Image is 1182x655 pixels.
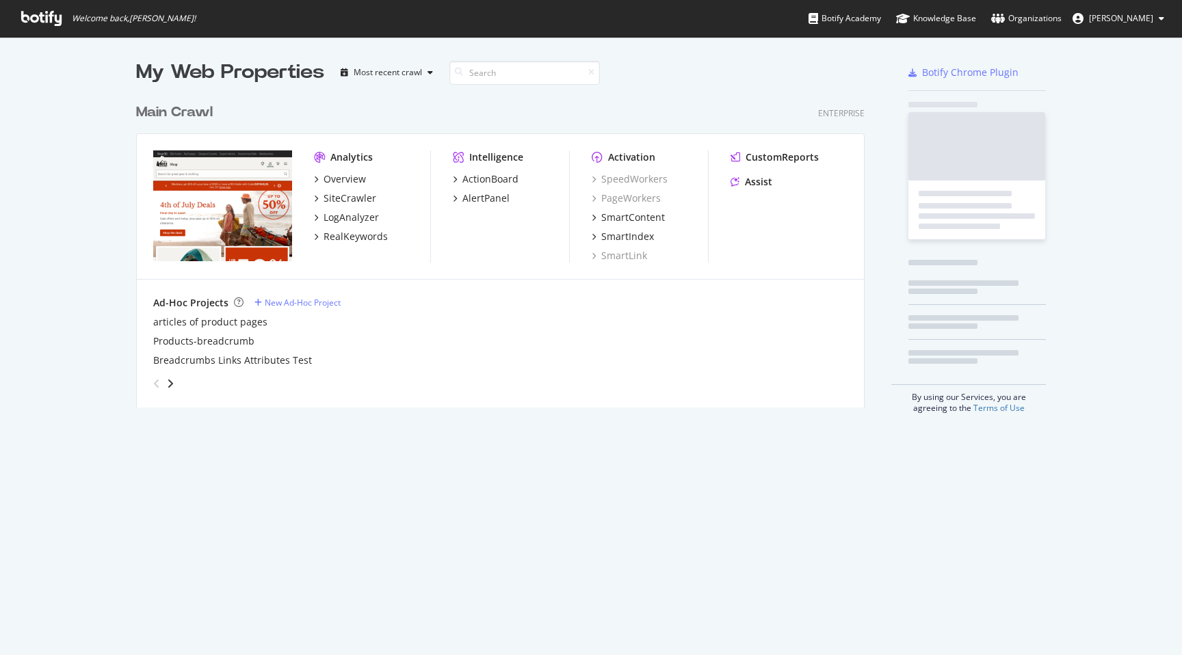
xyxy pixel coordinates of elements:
button: [PERSON_NAME] [1062,8,1175,29]
a: RealKeywords [314,230,388,243]
a: SmartLink [592,249,647,263]
a: SmartContent [592,211,665,224]
div: RealKeywords [324,230,388,243]
div: By using our Services, you are agreeing to the [891,384,1046,414]
img: rei.com [153,150,292,261]
a: CustomReports [731,150,819,164]
div: Most recent crawl [354,68,422,77]
span: Welcome back, [PERSON_NAME] ! [72,13,196,24]
a: New Ad-Hoc Project [254,297,341,308]
a: SpeedWorkers [592,172,668,186]
a: ActionBoard [453,172,518,186]
div: Main Crawl [136,103,213,122]
div: Organizations [991,12,1062,25]
a: Terms of Use [973,402,1025,414]
div: Activation [608,150,655,164]
a: Overview [314,172,366,186]
div: My Web Properties [136,59,324,86]
div: CustomReports [746,150,819,164]
div: ActionBoard [462,172,518,186]
a: AlertPanel [453,191,510,205]
a: LogAnalyzer [314,211,379,224]
a: Breadcrumbs Links Attributes Test [153,353,312,367]
div: AlertPanel [462,191,510,205]
div: LogAnalyzer [324,211,379,224]
div: SiteCrawler [324,191,376,205]
div: New Ad-Hoc Project [265,297,341,308]
a: Botify Chrome Plugin [908,66,1019,79]
div: angle-right [166,377,175,390]
div: Intelligence [469,150,523,164]
a: Products-breadcrumb [153,334,254,348]
div: Assist [745,175,772,189]
div: Ad-Hoc Projects [153,296,228,310]
div: Analytics [330,150,373,164]
a: articles of product pages [153,315,267,329]
div: Botify Chrome Plugin [922,66,1019,79]
a: SmartIndex [592,230,654,243]
div: Overview [324,172,366,186]
div: grid [136,86,876,407]
div: Enterprise [818,107,865,119]
a: Assist [731,175,772,189]
div: Knowledge Base [896,12,976,25]
button: Most recent crawl [335,62,438,83]
div: SmartContent [601,211,665,224]
div: angle-left [148,373,166,395]
a: PageWorkers [592,191,661,205]
a: SiteCrawler [314,191,376,205]
input: Search [449,61,600,85]
a: Main Crawl [136,103,218,122]
div: SmartIndex [601,230,654,243]
div: Botify Academy [809,12,881,25]
span: Christine Connelly [1089,12,1153,24]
